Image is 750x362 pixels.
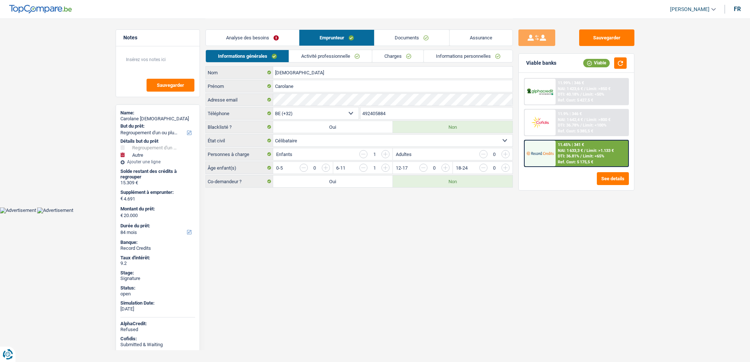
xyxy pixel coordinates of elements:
[120,180,195,186] div: 15.309 €
[558,129,593,134] div: Ref. Cost: 5 385,5 €
[120,245,195,251] div: Record Credits
[558,86,583,91] span: NAI: 1 423,6 €
[583,92,604,97] span: Limit: <50%
[206,121,273,133] label: Blacklisté ?
[527,88,554,96] img: AlphaCredit
[120,336,195,342] div: Cofidis:
[273,121,393,133] label: Oui
[734,6,741,13] div: fr
[120,189,194,195] label: Supplément à emprunter:
[558,92,579,97] span: DTI: 40.18%
[597,172,629,185] button: See details
[147,79,194,92] button: Sauvegarder
[664,3,716,15] a: [PERSON_NAME]
[206,162,273,174] label: Âge enfant(s)
[206,50,289,62] a: Informations générales
[120,168,195,180] div: Solde restant des crédits à regrouper
[206,30,299,46] a: Analyse des besoins
[120,138,195,144] div: Détails but du prêt
[587,148,614,153] span: Limit: >1.133 €
[372,50,423,62] a: Charges
[360,107,513,119] input: 401020304
[299,30,374,46] a: Emprunteur
[583,154,604,159] span: Limit: <65%
[558,148,583,153] span: NAI: 1 633,3 €
[276,166,283,170] label: 0-5
[120,270,195,276] div: Stage:
[374,30,449,46] a: Documents
[206,135,273,146] label: État civil
[558,160,593,164] div: Ref. Cost: 5 175,5 €
[491,152,498,157] div: 0
[558,81,584,85] div: 11.99% | 346 €
[9,5,72,14] img: TopCompare Logo
[120,285,195,291] div: Status:
[393,175,513,187] label: Non
[206,107,273,119] label: Téléphone
[120,300,195,306] div: Simulation Date:
[120,260,195,266] div: 9.2
[393,121,513,133] label: Non
[120,276,195,281] div: Signature
[580,92,582,97] span: /
[558,117,583,122] span: NAI: 1 642,4 €
[273,175,393,187] label: Oui
[527,146,554,160] img: Record Credits
[396,152,412,157] label: Adultes
[526,60,556,66] div: Viable banks
[120,327,195,333] div: Refused
[206,175,273,187] label: Co-demandeur ?
[450,30,513,46] a: Assurance
[120,342,195,348] div: Submitted & Waiting
[123,35,192,41] h5: Notes
[157,83,184,88] span: Sauvegarder
[120,110,195,116] div: Name:
[311,166,318,170] div: 0
[584,117,585,122] span: /
[120,213,123,219] span: €
[120,239,195,245] div: Banque:
[558,111,582,116] div: 11.9% | 346 €
[120,321,195,327] div: AlphaCredit:
[580,123,582,128] span: /
[120,159,195,164] div: Ajouter une ligne
[206,148,273,160] label: Personnes à charge
[120,116,195,122] div: Carolane [DEMOGRAPHIC_DATA]
[206,94,273,106] label: Adresse email
[206,67,273,78] label: Nom
[583,59,610,67] div: Viable
[558,154,579,159] span: DTI: 36.81%
[120,255,195,261] div: Taux d'intérêt:
[120,291,195,297] div: open
[206,80,273,92] label: Prénom
[289,50,372,62] a: Activité professionnelle
[120,206,194,212] label: Montant du prêt:
[527,116,554,129] img: Cofidis
[583,123,606,128] span: Limit: <100%
[579,29,634,46] button: Sauvegarder
[558,142,584,147] div: 11.45% | 341 €
[558,98,593,103] div: Ref. Cost: 5 427,5 €
[276,152,292,157] label: Enfants
[120,306,195,312] div: [DATE]
[371,152,378,157] div: 1
[670,6,709,13] span: [PERSON_NAME]
[587,117,610,122] span: Limit: >800 €
[584,86,585,91] span: /
[580,154,582,159] span: /
[120,196,123,202] span: €
[558,123,579,128] span: DTI: 36.78%
[120,123,194,129] label: But du prêt:
[584,148,585,153] span: /
[120,223,194,229] label: Durée du prêt:
[37,207,73,213] img: Advertisement
[424,50,513,62] a: Informations personnelles
[587,86,610,91] span: Limit: >850 €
